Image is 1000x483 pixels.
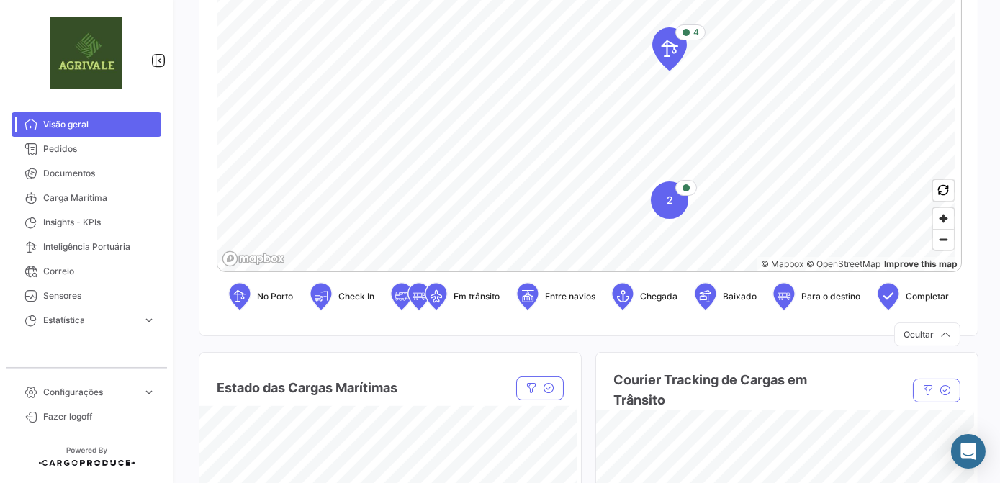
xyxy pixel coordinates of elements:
span: Configurações [43,386,137,399]
a: Map feedback [884,258,958,269]
a: Sensores [12,284,161,308]
a: Inteligência Portuária [12,235,161,259]
span: Documentos [43,167,156,180]
button: Ocultar [894,322,960,346]
span: No Porto [257,290,293,303]
a: Mapbox [761,258,803,269]
span: Entre navios [545,290,595,303]
span: Inteligência Portuária [43,240,156,253]
button: Zoom in [933,208,954,229]
span: Fazer logoff [43,410,156,423]
h4: Courier Tracking de Cargas em Trânsito [613,370,856,410]
span: expand_more [143,314,156,327]
span: Em trânsito [454,290,500,303]
span: expand_more [143,386,156,399]
span: Zoom out [933,230,954,250]
span: 2 [667,193,673,207]
span: Correio [43,265,156,278]
a: Pedidos [12,137,161,161]
a: Carga Marítima [12,186,161,210]
span: Insights - KPIs [43,216,156,229]
div: Map marker [652,27,687,71]
span: Para o destino [801,290,860,303]
span: Carga Marítima [43,191,156,204]
span: Check In [338,290,374,303]
a: OpenStreetMap [806,258,880,269]
div: Abrir mensagem da Intercom [951,434,986,469]
div: Map marker [651,181,688,219]
a: Insights - KPIs [12,210,161,235]
h4: Estado das Cargas Marítimas [217,378,397,398]
span: Pedidos [43,143,156,155]
a: Visão geral [12,112,161,137]
span: Chegada [640,290,677,303]
span: Estatística [43,314,137,327]
a: Mapbox logo [222,250,285,267]
a: Documentos [12,161,161,186]
span: 4 [693,26,699,39]
span: Sensores [43,289,156,302]
span: Completar [906,290,949,303]
img: fe574793-62e2-4044-a149-c09beef10e0e.png [50,17,122,89]
button: Zoom out [933,229,954,250]
span: Visão geral [43,118,156,131]
a: Correio [12,259,161,284]
span: Baixado [723,290,757,303]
